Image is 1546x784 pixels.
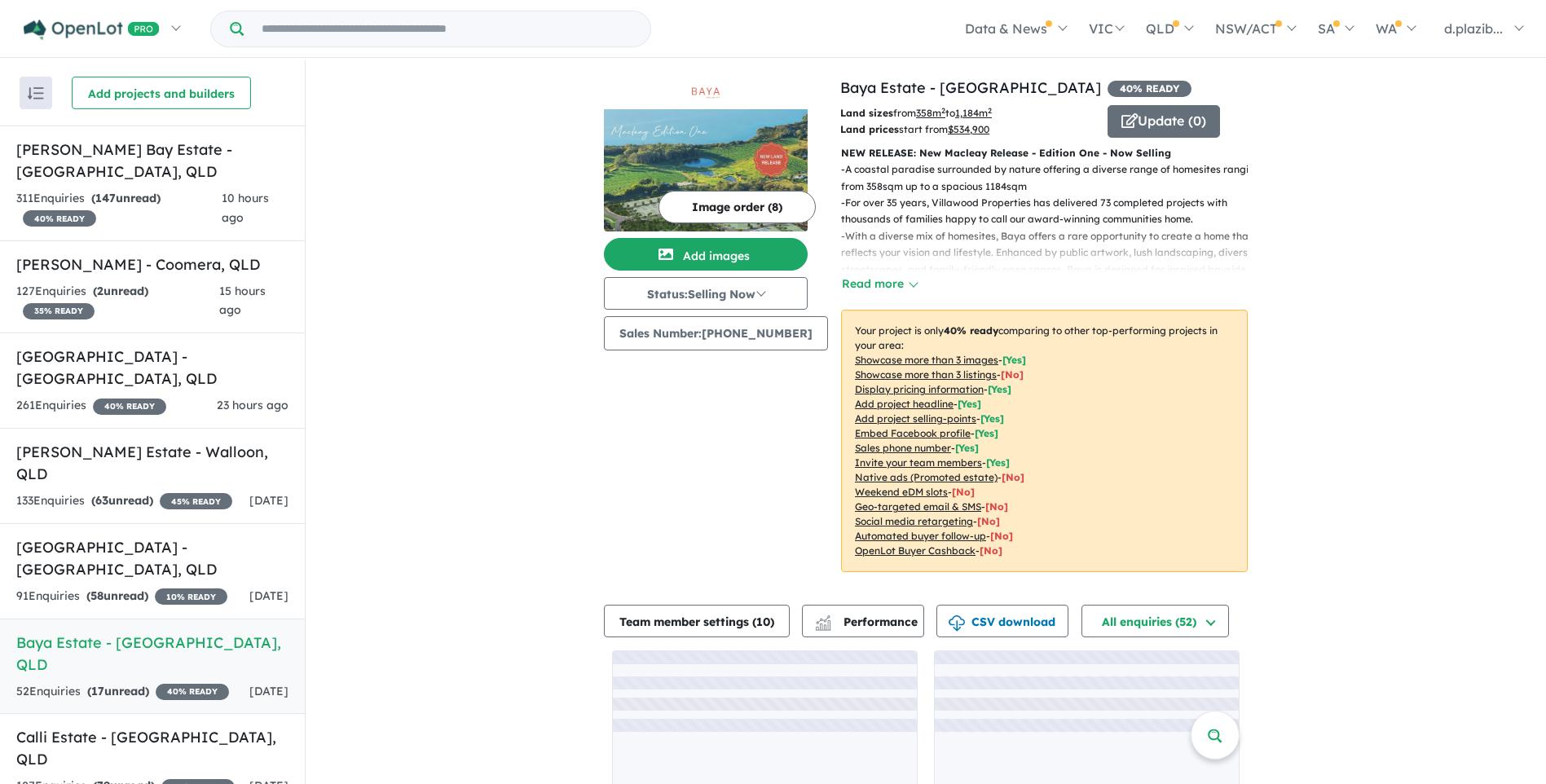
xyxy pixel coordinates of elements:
h5: [GEOGRAPHIC_DATA] - [GEOGRAPHIC_DATA] , QLD [16,536,288,580]
p: - For over 35 years, Villawood Properties has delivered 73 completed projects with thousands of f... [841,195,1261,228]
img: download icon [949,615,965,632]
img: bar-chart.svg [815,620,831,631]
button: CSV download [936,605,1068,637]
span: 2 [97,284,104,298]
input: Try estate name, suburb, builder or developer [247,11,647,46]
span: [ Yes ] [955,442,979,454]
span: [ Yes ] [980,412,1004,425]
span: to [945,107,992,119]
span: [ Yes ] [958,398,981,410]
div: 133 Enquir ies [16,491,232,511]
u: Sales phone number [855,442,951,454]
button: Add projects and builders [72,77,251,109]
button: Status:Selling Now [604,277,808,310]
button: Image order (8) [658,191,816,223]
u: Add project selling-points [855,412,976,425]
u: $ 534,900 [948,123,989,135]
span: [DATE] [249,493,288,508]
span: 23 hours ago [217,398,288,412]
span: [DATE] [249,588,288,603]
span: 40 % READY [156,684,229,700]
button: All enquiries (52) [1081,605,1229,637]
strong: ( unread) [91,493,153,508]
b: 40 % ready [944,324,998,337]
sup: 2 [988,106,992,115]
span: 40 % READY [93,399,166,415]
p: - With a diverse mix of homesites, Baya offers a rare opportunity to create a home that reflects ... [841,228,1261,295]
button: Update (0) [1108,105,1220,138]
sup: 2 [941,106,945,115]
span: 40 % READY [1108,81,1191,97]
a: Baya Estate - Redland Bay LogoBaya Estate - Redland Bay [604,77,808,231]
span: 17 [91,684,104,698]
h5: Baya Estate - [GEOGRAPHIC_DATA] , QLD [16,632,288,676]
button: Sales Number:[PHONE_NUMBER] [604,316,828,350]
u: Weekend eDM slots [855,486,948,498]
u: Embed Facebook profile [855,427,971,439]
u: Invite your team members [855,456,982,469]
span: [ No ] [1001,368,1024,381]
span: 10 hours ago [222,191,269,225]
img: Baya Estate - Redland Bay Logo [610,83,801,103]
span: d.plazib... [1444,20,1503,37]
strong: ( unread) [93,284,148,298]
button: Team member settings (10) [604,605,790,637]
span: 63 [95,493,108,508]
strong: ( unread) [91,191,161,205]
p: Your project is only comparing to other top-performing projects in your area: - - - - - - - - - -... [841,310,1248,572]
span: Performance [817,614,918,629]
div: 127 Enquir ies [16,282,219,321]
img: sort.svg [28,87,44,99]
div: 91 Enquir ies [16,587,227,606]
b: Land sizes [840,107,893,119]
u: Native ads (Promoted estate) [855,471,998,483]
u: Showcase more than 3 listings [855,368,997,381]
h5: Calli Estate - [GEOGRAPHIC_DATA] , QLD [16,726,288,770]
u: 358 m [916,107,945,119]
u: Geo-targeted email & SMS [855,500,981,513]
span: [No] [980,544,1002,557]
p: from [840,105,1095,121]
div: 311 Enquir ies [16,189,222,228]
span: [No] [985,500,1008,513]
p: start from [840,121,1095,138]
span: [ Yes ] [975,427,998,439]
span: 10 % READY [155,588,227,605]
span: 35 % READY [23,303,95,319]
span: [ Yes ] [1002,354,1026,366]
span: 45 % READY [160,493,232,509]
button: Performance [802,605,924,637]
div: 52 Enquir ies [16,682,229,702]
span: 10 [756,614,770,629]
b: Land prices [840,123,899,135]
span: [ Yes ] [986,456,1010,469]
div: 261 Enquir ies [16,396,166,416]
u: 1,184 m [955,107,992,119]
h5: [PERSON_NAME] - Coomera , QLD [16,253,288,275]
strong: ( unread) [87,684,149,698]
u: Add project headline [855,398,954,410]
u: Social media retargeting [855,515,973,527]
span: [No] [952,486,975,498]
u: Showcase more than 3 images [855,354,998,366]
u: Display pricing information [855,383,984,395]
button: Read more [841,275,918,293]
a: Baya Estate - [GEOGRAPHIC_DATA] [840,78,1101,97]
h5: [GEOGRAPHIC_DATA] - [GEOGRAPHIC_DATA] , QLD [16,346,288,390]
span: [No] [1002,471,1024,483]
span: [No] [990,530,1013,542]
span: 147 [95,191,116,205]
span: 40 % READY [23,210,96,227]
img: Baya Estate - Redland Bay [604,109,808,231]
span: [ Yes ] [988,383,1011,395]
p: NEW RELEASE: New Macleay Release - Edition One - Now Selling [841,145,1248,161]
h5: [PERSON_NAME] Estate - Walloon , QLD [16,441,288,485]
img: Openlot PRO Logo White [24,20,160,40]
p: - A coastal paradise surrounded by nature offering a diverse range of homesites ranging from 358s... [841,161,1261,195]
strong: ( unread) [86,588,148,603]
span: 15 hours ago [219,284,266,318]
u: OpenLot Buyer Cashback [855,544,976,557]
img: line-chart.svg [816,615,830,624]
h5: [PERSON_NAME] Bay Estate - [GEOGRAPHIC_DATA] , QLD [16,139,288,183]
span: [DATE] [249,684,288,698]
